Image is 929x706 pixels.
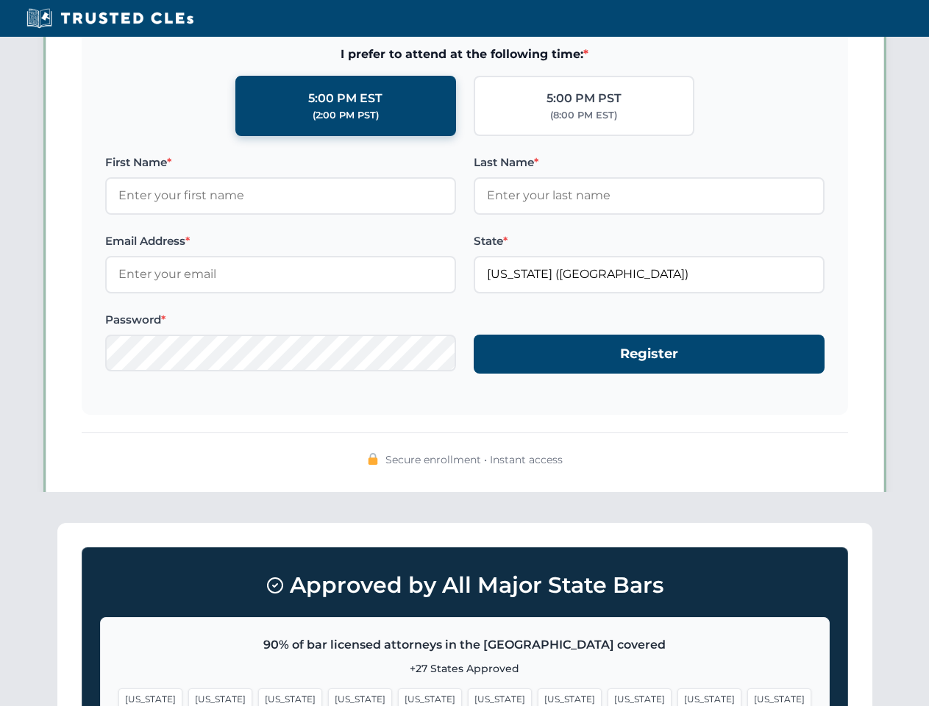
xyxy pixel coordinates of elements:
[474,335,825,374] button: Register
[474,256,825,293] input: Kentucky (KY)
[22,7,198,29] img: Trusted CLEs
[367,453,379,465] img: 🔒
[100,566,830,605] h3: Approved by All Major State Bars
[308,89,382,108] div: 5:00 PM EST
[550,108,617,123] div: (8:00 PM EST)
[105,311,456,329] label: Password
[118,635,811,655] p: 90% of bar licensed attorneys in the [GEOGRAPHIC_DATA] covered
[474,154,825,171] label: Last Name
[474,177,825,214] input: Enter your last name
[474,232,825,250] label: State
[313,108,379,123] div: (2:00 PM PST)
[105,45,825,64] span: I prefer to attend at the following time:
[385,452,563,468] span: Secure enrollment • Instant access
[105,232,456,250] label: Email Address
[547,89,622,108] div: 5:00 PM PST
[105,177,456,214] input: Enter your first name
[118,660,811,677] p: +27 States Approved
[105,154,456,171] label: First Name
[105,256,456,293] input: Enter your email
